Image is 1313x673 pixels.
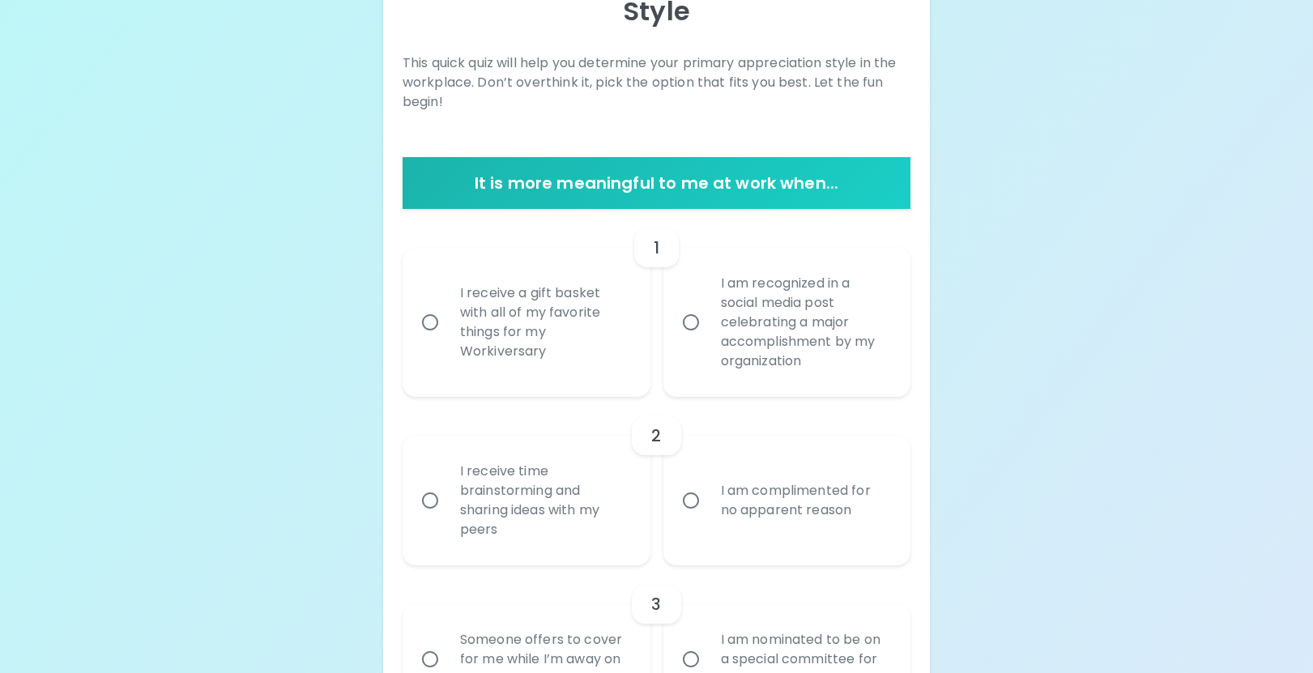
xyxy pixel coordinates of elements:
[708,254,902,390] div: I am recognized in a social media post celebrating a major accomplishment by my organization
[409,170,904,196] h6: It is more meaningful to me at work when...
[651,423,661,449] h6: 2
[403,209,910,397] div: choice-group-check
[447,442,642,559] div: I receive time brainstorming and sharing ideas with my peers
[654,235,659,261] h6: 1
[651,591,661,617] h6: 3
[708,462,902,539] div: I am complimented for no apparent reason
[403,397,910,565] div: choice-group-check
[403,53,910,112] p: This quick quiz will help you determine your primary appreciation style in the workplace. Don’t o...
[447,264,642,381] div: I receive a gift basket with all of my favorite things for my Workiversary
